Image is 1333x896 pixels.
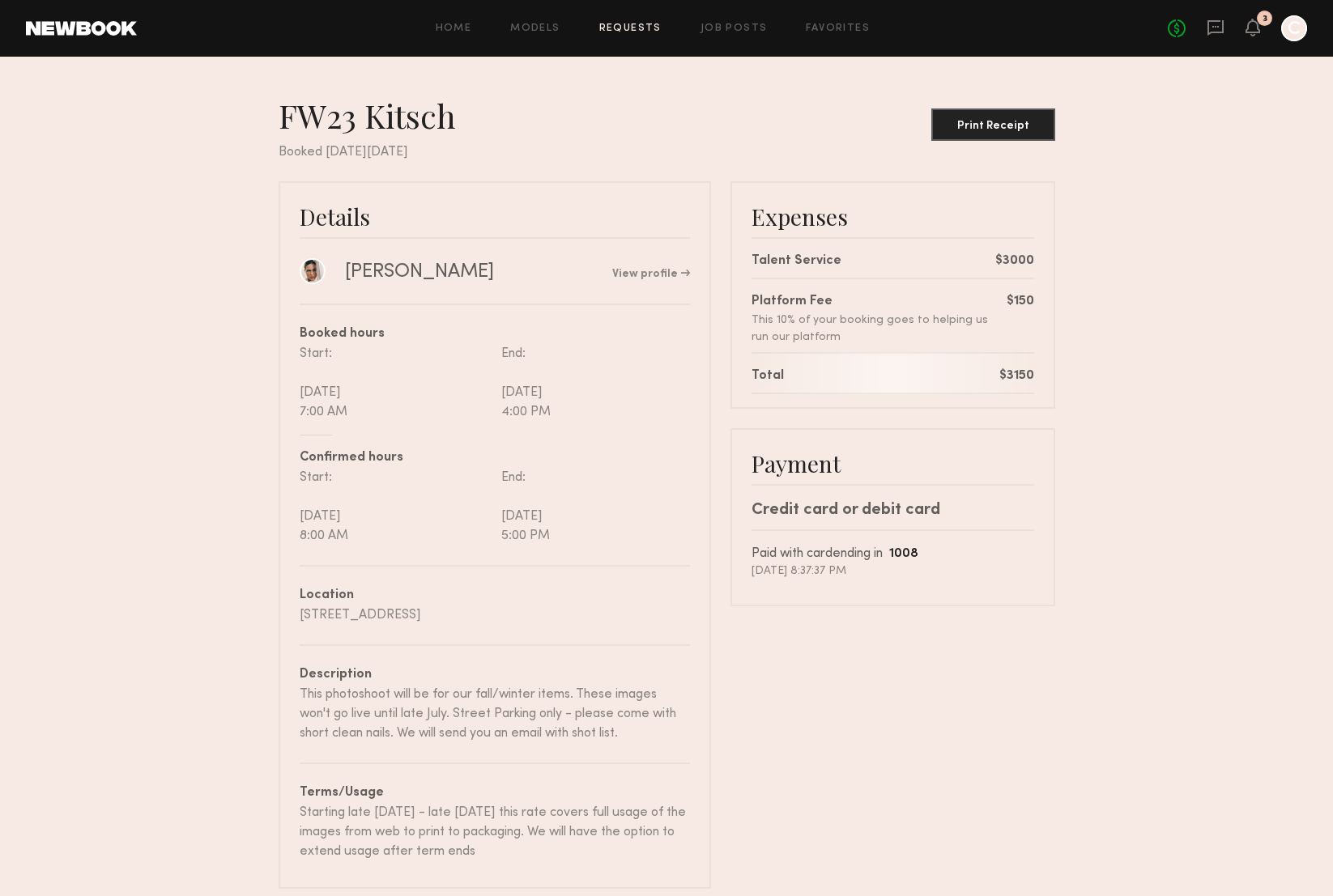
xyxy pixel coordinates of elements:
[752,564,1034,579] div: [DATE] 8:37:37 PM
[599,23,662,34] a: Requests
[345,260,494,284] div: [PERSON_NAME]
[752,312,1007,346] div: This 10% of your booking goes to helping us run our platform
[752,292,1007,312] div: Platform Fee
[752,544,1034,564] div: Paid with card ending in
[300,344,495,422] div: Start: [DATE] 7:00 AM
[300,586,690,605] div: Location
[999,367,1034,386] div: $3150
[279,96,469,136] div: FW23 Kitsch
[300,665,690,685] div: Description
[495,344,690,422] div: End: [DATE] 4:00 PM
[806,23,870,34] a: Favorites
[995,252,1034,271] div: $3000
[300,202,690,231] div: Details
[938,121,1049,132] div: Print Receipt
[612,269,690,280] a: View profile
[436,23,472,34] a: Home
[1281,15,1307,41] a: C
[752,202,1034,231] div: Expenses
[300,325,690,344] div: Booked hours
[495,468,690,546] div: End: [DATE] 5:00 PM
[752,252,841,271] div: Talent Service
[510,23,560,34] a: Models
[300,468,495,546] div: Start: [DATE] 8:00 AM
[931,108,1055,141] button: Print Receipt
[701,23,768,34] a: Job Posts
[752,367,784,386] div: Total
[279,142,1055,162] div: Booked [DATE][DATE]
[752,499,1034,523] div: Credit card or debit card
[300,685,690,743] div: This photoshoot will be for our fall/winter items. These images won't go live until late July. St...
[752,449,1034,478] div: Payment
[300,448,690,468] div: Confirmed hours
[1263,15,1267,23] div: 3
[300,783,690,803] div: Terms/Usage
[889,548,918,560] b: 1008
[1007,292,1034,312] div: $150
[300,803,690,861] div: Starting late [DATE] - late [DATE] this rate covers full usage of the images from web to print to...
[300,605,690,625] div: [STREET_ADDRESS]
